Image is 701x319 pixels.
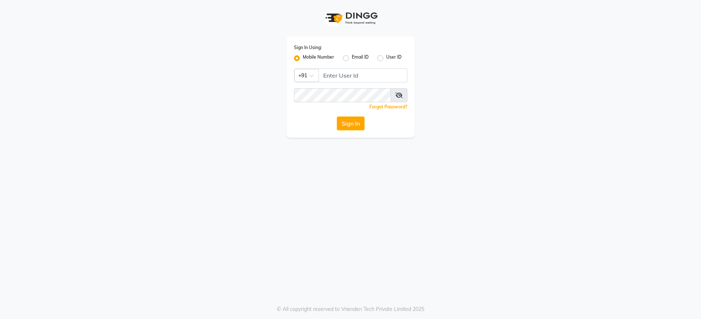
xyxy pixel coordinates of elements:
[337,116,365,130] button: Sign In
[321,7,380,29] img: logo1.svg
[386,54,402,63] label: User ID
[369,104,407,110] a: Forgot Password?
[352,54,369,63] label: Email ID
[294,88,391,102] input: Username
[294,44,322,51] label: Sign In Using:
[318,68,407,82] input: Username
[303,54,334,63] label: Mobile Number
